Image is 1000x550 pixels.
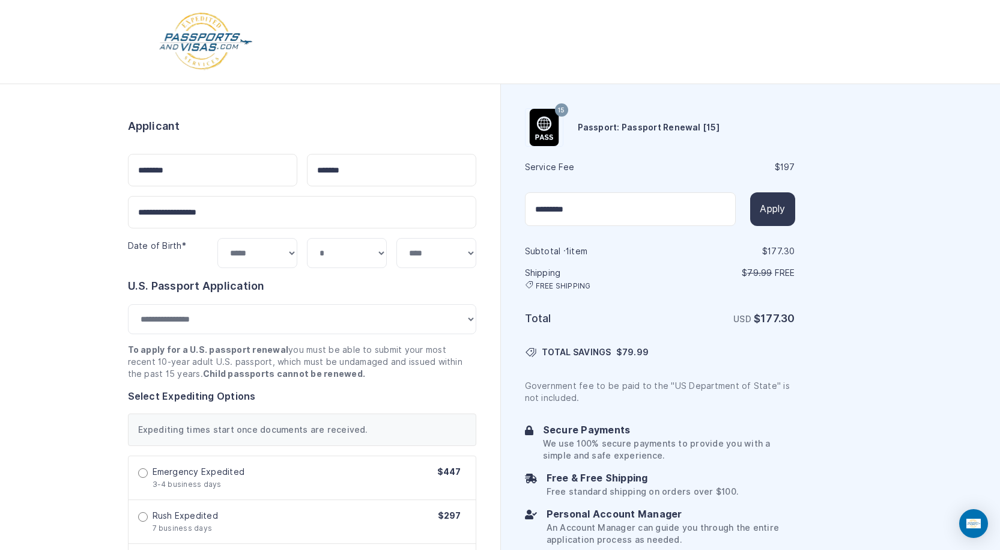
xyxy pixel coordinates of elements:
h6: Personal Account Manager [547,507,795,522]
div: $ [661,245,795,257]
h6: Select Expediting Options [128,390,476,404]
label: Date of Birth* [128,241,186,251]
p: you must be able to submit your most recent 10-year adult U.S. passport, which must be undamaged ... [128,344,476,380]
h6: Shipping [525,267,659,291]
p: We use 100% secure payments to provide you with a simple and safe experience. [543,438,795,462]
strong: $ [754,312,795,325]
span: TOTAL SAVINGS [542,346,611,358]
span: $447 [437,467,461,477]
h6: U.S. Passport Application [128,278,476,295]
button: Apply [750,192,795,226]
span: Rush Expedited [153,510,218,522]
span: 177.30 [768,246,795,256]
span: 79.99 [747,268,772,278]
span: $ [616,346,649,358]
h6: Free & Free Shipping [547,471,738,486]
span: $297 [438,511,461,521]
p: Government fee to be paid to the "US Department of State" is not included. [525,380,795,404]
span: 1 [566,246,569,256]
h6: Subtotal · item [525,245,659,257]
img: Logo [158,12,253,72]
span: 15 [558,103,565,118]
img: Product Name [526,109,563,146]
span: Emergency Expedited [153,466,245,478]
span: 79.99 [622,347,649,357]
span: 3-4 business days [153,480,222,489]
span: 177.30 [760,312,795,325]
strong: Child passports cannot be renewed. [203,369,365,379]
div: $ [661,161,795,173]
h6: Secure Payments [543,423,795,438]
div: Open Intercom Messenger [959,509,988,538]
h6: Passport: Passport Renewal [15] [578,121,720,133]
strong: To apply for a U.S. passport renewal [128,345,289,355]
div: Expediting times start once documents are received. [128,414,476,446]
p: $ [661,267,795,279]
span: Free [775,268,795,278]
p: An Account Manager can guide you through the entire application process as needed. [547,522,795,546]
span: FREE SHIPPING [536,281,591,291]
span: 7 business days [153,524,213,533]
h6: Total [525,310,659,327]
h6: Applicant [128,118,180,135]
p: Free standard shipping on orders over $100. [547,486,738,498]
span: USD [733,314,751,324]
span: 197 [780,162,795,172]
h6: Service Fee [525,161,659,173]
